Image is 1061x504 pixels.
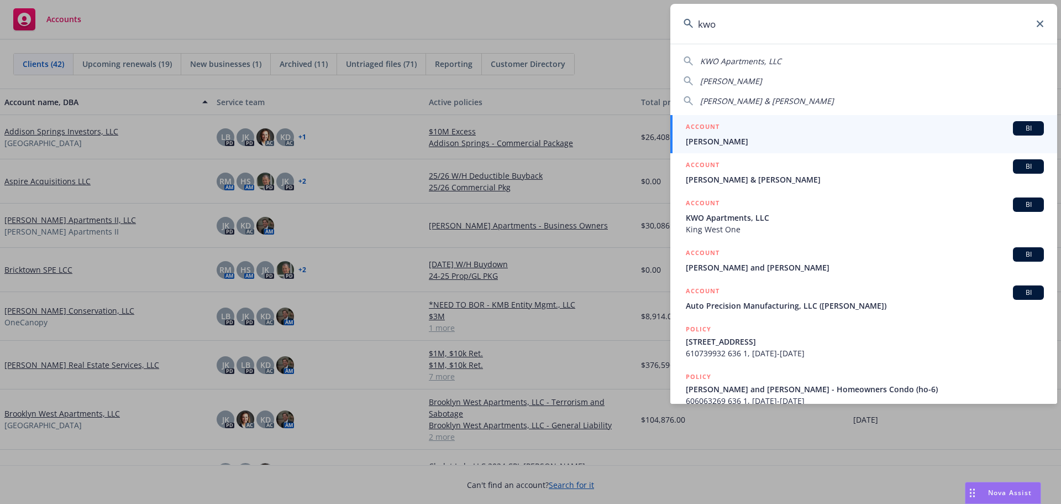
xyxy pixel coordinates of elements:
[670,279,1057,318] a: ACCOUNTBIAuto Precision Manufacturing, LLC ([PERSON_NAME])
[686,198,719,211] h5: ACCOUNT
[670,4,1057,44] input: Search...
[686,300,1044,311] span: Auto Precision Manufacturing, LLC ([PERSON_NAME])
[700,96,834,106] span: [PERSON_NAME] & [PERSON_NAME]
[686,159,719,173] h5: ACCOUNT
[686,324,711,335] h5: POLICY
[686,212,1044,224] span: KWO Apartments, LLC
[686,285,719,299] h5: ACCOUNT
[1017,250,1039,259] span: BI
[670,191,1057,241] a: ACCOUNTBIKWO Apartments, LLCKing West One
[686,247,719,261] h5: ACCOUNT
[700,76,762,86] span: [PERSON_NAME]
[686,336,1044,347] span: [STREET_ADDRESS]
[670,365,1057,413] a: POLICY[PERSON_NAME] and [PERSON_NAME] - Homeowners Condo (ho-6)606063269 636 1, [DATE]-[DATE]
[686,224,1044,235] span: King West One
[686,383,1044,395] span: [PERSON_NAME] and [PERSON_NAME] - Homeowners Condo (ho-6)
[670,318,1057,365] a: POLICY[STREET_ADDRESS]610739932 636 1, [DATE]-[DATE]
[965,482,979,503] div: Drag to move
[686,136,1044,147] span: [PERSON_NAME]
[686,347,1044,359] span: 610739932 636 1, [DATE]-[DATE]
[1017,200,1039,210] span: BI
[670,241,1057,279] a: ACCOUNTBI[PERSON_NAME] and [PERSON_NAME]
[988,488,1032,497] span: Nova Assist
[686,174,1044,185] span: [PERSON_NAME] & [PERSON_NAME]
[686,371,711,382] h5: POLICY
[686,121,719,134] h5: ACCOUNT
[700,56,781,66] span: KWO Apartments, LLC
[670,153,1057,191] a: ACCOUNTBI[PERSON_NAME] & [PERSON_NAME]
[1017,288,1039,298] span: BI
[1017,123,1039,133] span: BI
[686,262,1044,273] span: [PERSON_NAME] and [PERSON_NAME]
[686,395,1044,407] span: 606063269 636 1, [DATE]-[DATE]
[965,482,1041,504] button: Nova Assist
[670,115,1057,153] a: ACCOUNTBI[PERSON_NAME]
[1017,162,1039,172] span: BI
